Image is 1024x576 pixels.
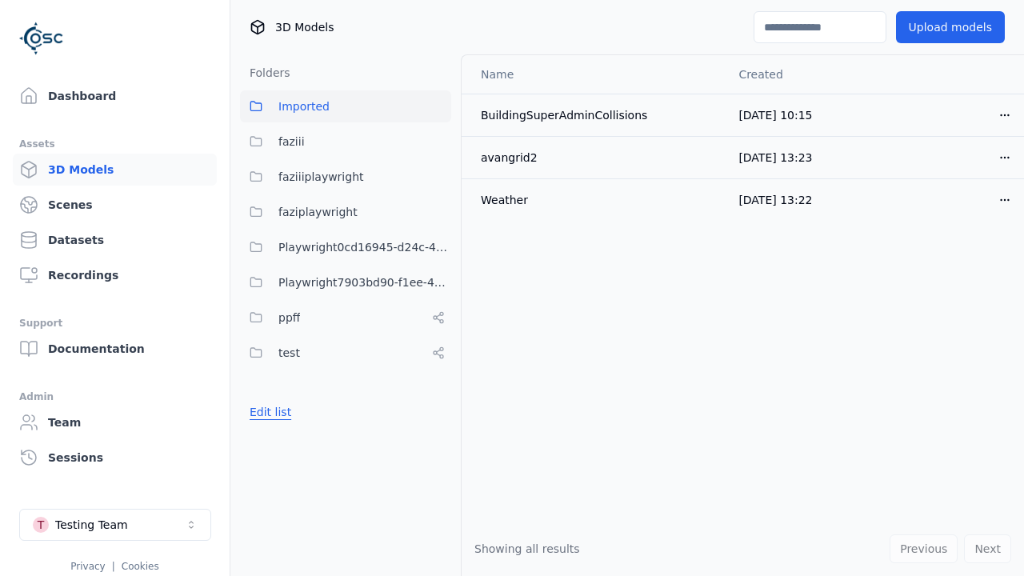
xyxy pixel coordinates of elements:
button: Playwright7903bd90-f1ee-40e5-8689-7a943bbd43ef [240,266,451,298]
button: ppff [240,302,451,334]
div: T [33,517,49,533]
button: Upload models [896,11,1005,43]
div: Assets [19,134,210,154]
span: faziplaywright [278,202,358,222]
button: faziiiplaywright [240,161,451,193]
div: avangrid2 [481,150,713,166]
span: ppff [278,308,300,327]
span: [DATE] 13:22 [738,194,812,206]
span: Playwright7903bd90-f1ee-40e5-8689-7a943bbd43ef [278,273,451,292]
button: Edit list [240,398,301,426]
span: faziiiplaywright [278,167,364,186]
button: faziplaywright [240,196,451,228]
a: Recordings [13,259,217,291]
h3: Folders [240,65,290,81]
div: BuildingSuperAdminCollisions [481,107,713,123]
button: faziii [240,126,451,158]
span: faziii [278,132,305,151]
a: Datasets [13,224,217,256]
a: Scenes [13,189,217,221]
div: Support [19,314,210,333]
button: test [240,337,451,369]
span: Playwright0cd16945-d24c-45f9-a8ba-c74193e3fd84 [278,238,451,257]
th: Name [462,55,726,94]
button: Imported [240,90,451,122]
button: Playwright0cd16945-d24c-45f9-a8ba-c74193e3fd84 [240,231,451,263]
div: Testing Team [55,517,128,533]
img: Logo [19,16,64,61]
div: Weather [481,192,713,208]
a: Documentation [13,333,217,365]
span: 3D Models [275,19,334,35]
a: Team [13,406,217,438]
span: Imported [278,97,330,116]
a: Cookies [122,561,159,572]
span: [DATE] 10:15 [738,109,812,122]
a: 3D Models [13,154,217,186]
th: Created [726,55,875,94]
a: Dashboard [13,80,217,112]
span: [DATE] 13:23 [738,151,812,164]
a: Privacy [70,561,105,572]
div: Admin [19,387,210,406]
a: Sessions [13,442,217,474]
button: Select a workspace [19,509,211,541]
span: Showing all results [474,542,580,555]
span: test [278,343,300,362]
span: | [112,561,115,572]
